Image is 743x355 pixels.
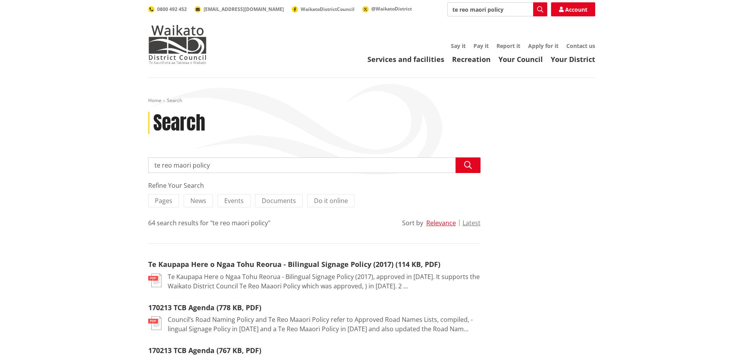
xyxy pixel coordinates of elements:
[148,316,161,330] img: document-pdf.svg
[451,42,466,49] a: Say it
[262,196,296,205] span: Documents
[314,196,348,205] span: Do it online
[498,55,543,64] a: Your Council
[452,55,491,64] a: Recreation
[148,157,481,173] input: Search input
[148,97,161,104] a: Home
[155,196,172,205] span: Pages
[292,6,355,12] a: WaikatoDistrictCouncil
[190,196,206,205] span: News
[551,2,595,16] a: Account
[402,218,423,228] div: Sort by
[566,42,595,49] a: Contact us
[168,272,481,291] p: Te Kaupapa Here o Ngaa Tohu Reorua - Bilingual Signage Policy (2017), approved in [DATE]. It supp...
[148,218,270,228] div: 64 search results for "te reo maori policy"
[301,6,355,12] span: WaikatoDistrictCouncil
[447,2,547,16] input: Search input
[148,346,261,355] a: 170213 TCB Agenda (767 KB, PDF)
[528,42,559,49] a: Apply for it
[148,303,261,312] a: 170213 TCB Agenda (778 KB, PDF)
[473,42,489,49] a: Pay it
[497,42,520,49] a: Report it
[148,274,161,287] img: document-pdf.svg
[426,219,456,226] button: Relevance
[148,25,207,64] img: Waikato District Council - Te Kaunihera aa Takiwaa o Waikato
[153,112,205,134] h1: Search
[371,5,412,12] span: @WaikatoDistrict
[157,6,187,12] span: 0800 492 452
[167,97,182,104] span: Search
[362,5,412,12] a: @WaikatoDistrict
[367,55,444,64] a: Services and facilities
[224,196,244,205] span: Events
[148,181,481,190] div: Refine Your Search
[148,6,187,12] a: 0800 492 452
[148,260,440,269] a: Te Kaupapa Here o Ngaa Tohu Reorua - Bilingual Signage Policy (2017) (114 KB, PDF)
[204,6,284,12] span: [EMAIL_ADDRESS][DOMAIN_NAME]
[551,55,595,64] a: Your District
[168,315,481,334] p: Council’s Road Naming Policy and Te Reo Maaori Policy refer to Approved Road Names Lists, compile...
[148,97,595,104] nav: breadcrumb
[463,219,481,226] button: Latest
[195,6,284,12] a: [EMAIL_ADDRESS][DOMAIN_NAME]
